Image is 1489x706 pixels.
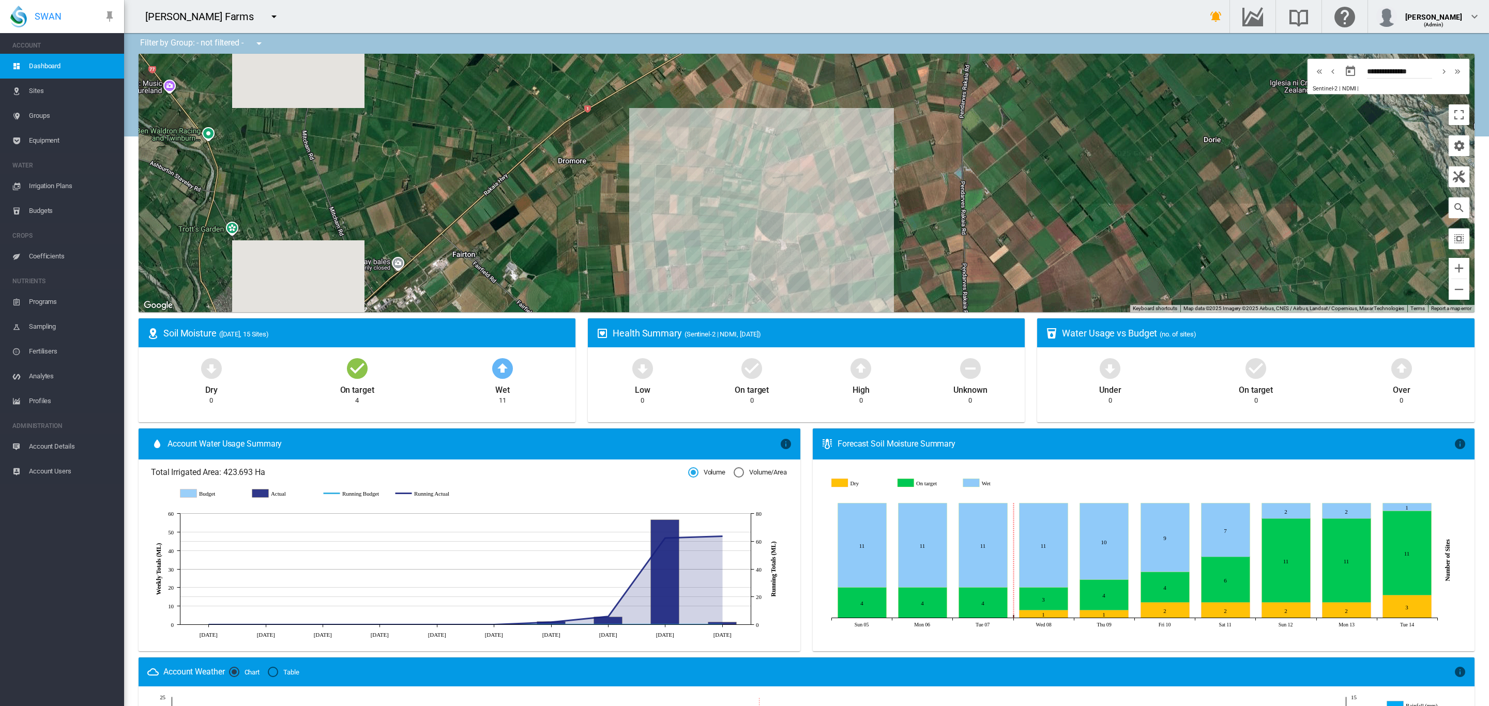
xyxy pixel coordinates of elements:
[838,503,886,588] g: Wet Oct 05, 2025 11
[1019,588,1068,610] g: On target Oct 08, 2025 3
[549,620,553,624] circle: Running Actual 16 Sept 1.73
[1400,622,1414,627] tspan: Tue 14
[29,54,116,79] span: Dashboard
[1454,666,1466,678] md-icon: icon-information
[171,622,174,628] tspan: 0
[542,632,560,638] tspan: [DATE]
[756,622,759,628] tspan: 0
[1327,65,1339,78] md-icon: icon-chevron-left
[599,632,617,638] tspan: [DATE]
[838,588,886,618] g: On target Oct 05, 2025 4
[1201,603,1250,618] g: Dry Oct 11, 2025 2
[1449,104,1469,125] button: Toggle fullscreen view
[29,389,116,413] span: Profiles
[976,622,990,627] tspan: Tue 07
[147,666,159,678] md-icon: icon-weather-cloudy
[713,632,732,638] tspan: [DATE]
[1322,503,1371,519] g: Wet Oct 13, 2025 2
[914,622,930,627] tspan: Mon 06
[1254,396,1258,405] div: 0
[151,438,163,450] md-icon: icon-water
[650,520,679,625] g: Actual 30 Sept 56.53
[537,622,565,625] g: Actual 16 Sept 1.73
[1453,140,1465,152] md-icon: icon-cog
[29,79,116,103] span: Sites
[29,314,116,339] span: Sampling
[688,468,725,478] md-radio-button: Volume
[1240,10,1265,23] md-icon: Go to the Data Hub
[163,327,567,340] div: Soil Moisture
[168,585,174,591] tspan: 20
[168,603,174,609] tspan: 10
[832,479,891,488] g: Dry
[168,548,174,554] tspan: 40
[29,434,116,459] span: Account Details
[735,380,769,396] div: On target
[596,327,609,340] md-icon: icon-heart-box-outline
[12,273,116,289] span: NUTRIENTS
[253,37,265,50] md-icon: icon-menu-down
[492,622,496,626] circle: Running Actual 9 Sept 0
[635,380,650,396] div: Low
[1080,580,1128,610] g: On target Oct 09, 2025 4
[314,632,332,638] tspan: [DATE]
[495,380,510,396] div: Wet
[959,588,1007,618] g: On target Oct 07, 2025 4
[1322,518,1371,603] g: On target Oct 13, 2025 11
[168,511,174,517] tspan: 60
[199,356,224,380] md-icon: icon-arrow-down-bold-circle
[29,198,116,223] span: Budgets
[1449,135,1469,156] button: icon-cog
[1141,503,1189,572] g: Wet Oct 10, 2025 9
[1452,65,1463,78] md-icon: icon-chevron-double-right
[355,396,359,405] div: 4
[1449,197,1469,218] button: icon-magnify
[1357,85,1359,92] span: |
[821,438,833,450] md-icon: icon-thermometer-lines
[103,10,116,23] md-icon: icon-pin
[147,327,159,340] md-icon: icon-map-marker-radius
[953,380,987,396] div: Unknown
[1160,330,1196,338] span: (no. of sites)
[29,364,116,389] span: Analytes
[549,622,553,626] circle: Running Budget 16 Sept 0
[395,489,457,498] g: Running Actual
[1036,622,1051,627] tspan: Wed 08
[1431,305,1471,311] a: Report a map error
[1376,6,1397,27] img: profile.jpg
[145,9,263,24] div: [PERSON_NAME] Farms
[12,418,116,434] span: ADMINISTRATION
[739,356,764,380] md-icon: icon-checkbox-marked-circle
[848,356,873,380] md-icon: icon-arrow-up-bold-circle
[206,622,210,626] circle: Running Actual 5 Aug 0
[1133,305,1177,312] button: Keyboard shortcuts
[606,622,610,626] circle: Running Budget 23 Sept 0
[1453,202,1465,214] md-icon: icon-magnify
[1313,85,1356,92] span: Sentinel-2 | NDMI
[1339,622,1355,627] tspan: Mon 13
[1183,305,1404,311] span: Map data ©2025 Imagery ©2025 Airbus, CNES / Airbus, Landsat / Copernicus, Maxar Technologies
[1080,503,1128,580] g: Wet Oct 09, 2025 10
[1045,327,1058,340] md-icon: icon-cup-water
[1453,233,1465,245] md-icon: icon-select-all
[180,489,241,498] g: Budget
[750,396,754,405] div: 0
[29,103,116,128] span: Groups
[219,330,269,338] span: ([DATE], 15 Sites)
[1239,380,1273,396] div: On target
[630,356,655,380] md-icon: icon-arrow-down-bold-circle
[1019,503,1068,588] g: Wet Oct 08, 2025 11
[641,396,644,405] div: 0
[345,356,370,380] md-icon: icon-checkbox-marked-circle
[1019,610,1068,618] g: Dry Oct 08, 2025 1
[229,667,260,677] md-radio-button: Chart
[1262,603,1310,618] g: Dry Oct 12, 2025 2
[168,566,174,573] tspan: 30
[1062,327,1466,340] div: Water Usage vs Budget
[720,622,724,626] circle: Running Budget 7 Oct 0
[1400,396,1403,405] div: 0
[965,479,1024,488] g: Wet
[708,622,736,625] g: Actual 7 Oct 1.28
[155,543,162,595] tspan: Weekly Totals (ML)
[264,622,268,626] circle: Running Actual 12 Aug 0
